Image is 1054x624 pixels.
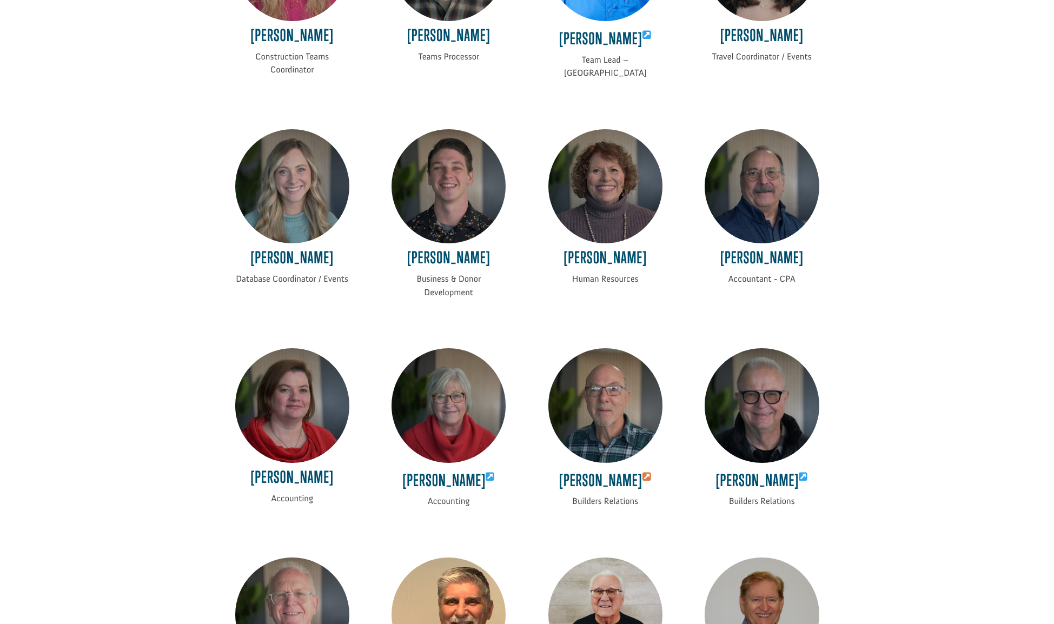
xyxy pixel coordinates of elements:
img: US.png [19,43,27,51]
p: Builders Relations [548,495,662,508]
h4: [PERSON_NAME] [705,468,819,495]
p: Travel Coordinator / Events [705,50,819,64]
div: to [19,34,149,41]
p: Accounting [392,495,506,508]
h4: [PERSON_NAME] [548,26,662,54]
p: Team Lead – [GEOGRAPHIC_DATA] [548,54,662,81]
img: Ruth Setzer [548,129,662,243]
span: Tulsa , [GEOGRAPHIC_DATA] [29,43,110,51]
button: Donate [153,22,201,41]
img: Tom Moore [548,348,662,462]
h4: [PERSON_NAME] [235,248,349,273]
h4: [PERSON_NAME] [235,26,349,50]
p: Teams Processor [392,50,506,64]
h4: [PERSON_NAME] [392,248,506,273]
img: Kathi Moore [392,348,506,462]
p: Construction Teams Coordinator [235,50,349,77]
h4: [PERSON_NAME] [705,26,819,50]
h4: [PERSON_NAME] [548,468,662,495]
p: Database Coordinator / Events [235,273,349,286]
h4: [PERSON_NAME] [705,248,819,273]
img: Jim Wellborn [705,348,819,462]
h4: [PERSON_NAME] [548,248,662,273]
img: Elliott Godwin [392,129,506,243]
p: Accounting [235,492,349,506]
h4: [PERSON_NAME] [392,26,506,50]
img: emoji heart [19,23,28,31]
div: Jeremy&Faith G. donated $50 [19,11,149,32]
p: Accountant - CPA [705,273,819,286]
p: Builders Relations [705,495,819,508]
img: Peggy Lucas [235,348,349,462]
p: Business & Donor Development [392,273,506,300]
h4: [PERSON_NAME] [235,468,349,492]
strong: Builders International [25,33,91,41]
img: Jose Casanova [705,129,819,243]
h4: [PERSON_NAME] [392,468,506,495]
p: Human Resources [548,273,662,286]
img: Laynie Bradford [235,129,349,243]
